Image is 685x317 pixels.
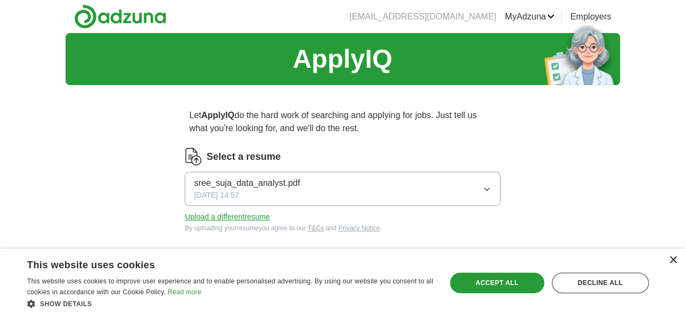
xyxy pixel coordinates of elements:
[185,172,500,206] button: sree_suja_data_analyst.pdf[DATE] 14:57
[669,256,677,264] div: Close
[308,224,324,232] a: T&Cs
[194,177,300,190] span: sree_suja_data_analyst.pdf
[185,148,202,165] img: CV Icon
[505,10,554,23] a: MyAdzuna
[338,224,380,232] a: Privacy Notice
[450,273,544,293] div: Accept all
[185,211,270,223] button: Upload a differentresume
[27,277,433,296] span: This website uses cookies to improve user experience and to enable personalised advertising. By u...
[552,273,649,293] div: Decline all
[292,40,392,79] h1: ApplyIQ
[185,105,500,139] p: Let do the hard work of searching and applying for jobs. Just tell us what you're looking for, an...
[168,288,201,296] a: Read more, opens a new window
[349,10,496,23] li: [EMAIL_ADDRESS][DOMAIN_NAME]
[74,4,166,29] img: Adzuna logo
[27,298,434,309] div: Show details
[201,111,234,120] strong: ApplyIQ
[40,300,92,308] span: Show details
[570,10,611,23] a: Employers
[206,150,280,164] label: Select a resume
[185,223,500,233] div: By uploading your resume you agree to our and .
[27,255,407,271] div: This website uses cookies
[194,190,239,201] span: [DATE] 14:57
